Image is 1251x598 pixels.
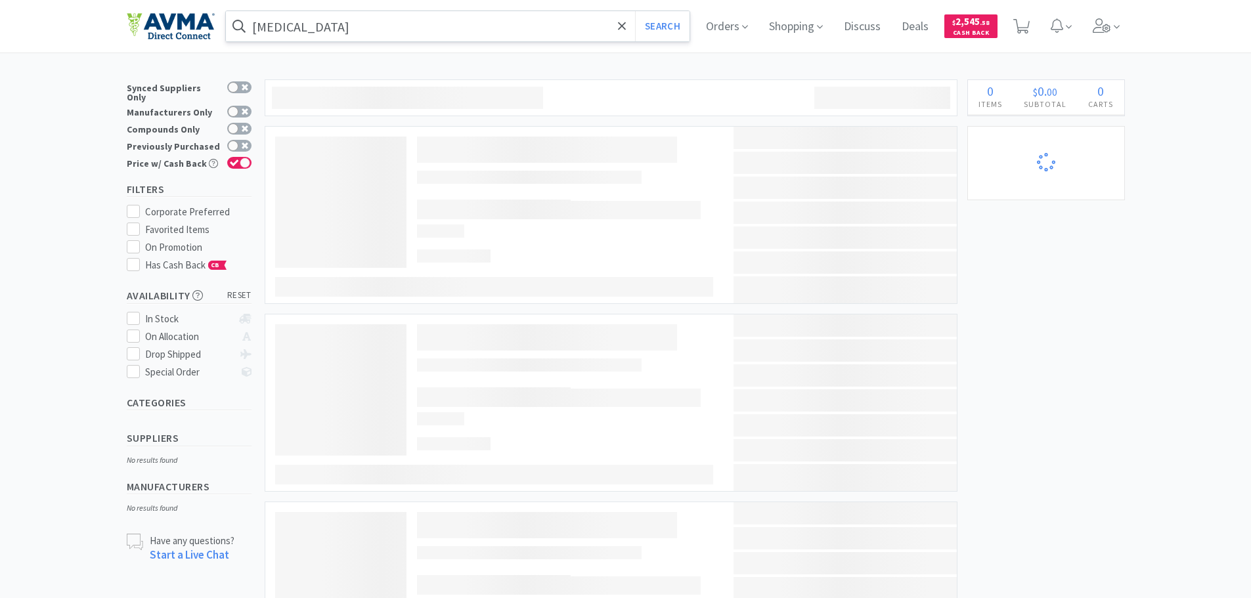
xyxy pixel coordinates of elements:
button: Search [635,11,690,41]
p: Have any questions? [150,534,234,547]
i: No results found [127,455,177,465]
span: . 58 [980,18,990,27]
div: Manufacturers Only [127,106,221,117]
div: Previously Purchased [127,140,221,151]
a: Start a Live Chat [150,547,229,562]
img: e4e33dab9f054f5782a47901c742baa9_102.png [127,12,215,40]
span: Cash Back [952,30,990,38]
h5: Filters [127,182,252,197]
div: Favorited Items [145,222,252,238]
div: Synced Suppliers Only [127,81,221,102]
div: . [1013,85,1078,98]
h4: Subtotal [1013,98,1078,110]
h5: Suppliers [127,431,252,446]
div: Special Order [145,364,232,380]
a: Discuss [839,21,886,33]
input: Search by item, sku, manufacturer, ingredient, size... [226,11,690,41]
span: $ [1033,85,1038,98]
div: Corporate Preferred [145,204,252,220]
span: 0 [987,83,994,99]
h5: Manufacturers [127,479,252,494]
span: 2,545 [952,15,990,28]
div: In Stock [145,311,232,327]
span: Has Cash Back [145,259,227,271]
h5: Categories [127,395,252,410]
span: 00 [1047,85,1057,98]
a: $2,545.58Cash Back [944,9,998,44]
h5: Availability [127,288,252,303]
span: CB [209,261,222,269]
span: reset [227,289,252,303]
a: Deals [896,21,934,33]
div: Price w/ Cash Back [127,157,221,168]
div: Compounds Only [127,123,221,134]
h4: Carts [1078,98,1124,110]
span: 0 [1038,83,1044,99]
span: 0 [1097,83,1104,99]
div: On Allocation [145,329,232,345]
div: Drop Shipped [145,347,232,362]
i: No results found [127,503,177,513]
div: On Promotion [145,240,252,255]
h4: Items [968,98,1013,110]
span: $ [952,18,955,27]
